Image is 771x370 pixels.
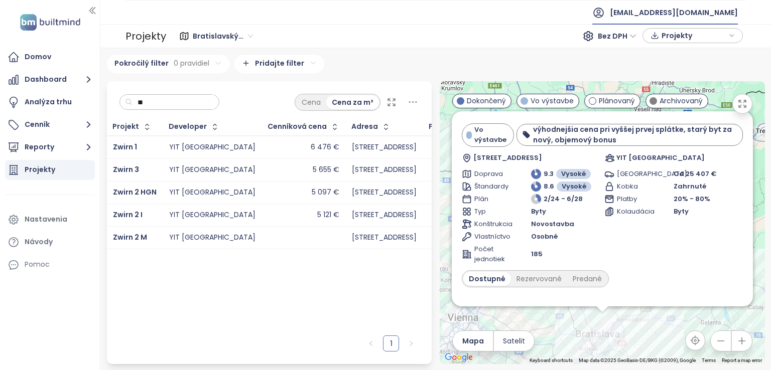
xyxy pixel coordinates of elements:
[25,96,72,108] div: Analýza trhu
[567,272,607,286] div: Predané
[5,160,95,180] a: Projekty
[616,153,704,163] span: YIT [GEOGRAPHIC_DATA]
[617,194,652,204] span: Platby
[311,143,339,152] div: 6 476 €
[617,207,652,217] span: Kolaudácia
[296,95,326,109] div: Cena
[511,272,567,286] div: Rezervované
[544,169,554,179] span: 9.3
[702,357,716,363] a: Terms (opens in new tab)
[442,351,475,364] img: Google
[25,51,51,63] div: Domov
[544,194,583,204] span: 2/24 - 6/28
[674,169,717,178] span: Od 25 407 €
[474,125,508,145] span: Vo výstavbe
[5,70,95,90] button: Dashboard
[169,211,255,220] div: YIT [GEOGRAPHIC_DATA]
[474,181,509,192] span: Štandardy
[107,55,229,73] div: Pokročilý filter
[429,123,494,130] span: Predané jednotky
[113,164,139,174] a: Zwirn 3
[5,210,95,230] a: Nastavenia
[169,165,255,174] div: YIT [GEOGRAPHIC_DATA]
[25,258,50,271] div: Pomoc
[531,95,574,106] span: Vo výstavbe
[442,351,475,364] a: Open this area in Google Maps (opens a new window)
[474,232,509,242] span: Vlastníctvo
[383,336,399,351] a: 1
[474,219,509,229] span: Konštrukcia
[5,115,95,135] button: Cenník
[352,143,417,152] div: [STREET_ADDRESS]
[531,232,558,242] span: Osobné
[544,181,554,192] span: 8.6
[317,211,339,220] div: 5 121 €
[234,55,324,73] div: Pridajte filter
[674,194,710,204] span: 20% - 80%
[169,143,255,152] div: YIT [GEOGRAPHIC_DATA]
[326,95,379,109] div: Cena za m²
[25,236,53,248] div: Návody
[125,26,166,46] div: Projekty
[462,335,484,346] span: Mapa
[474,207,509,217] span: Typ
[660,95,703,106] span: Archivovaný
[25,163,55,176] div: Projekty
[463,272,511,286] div: Dostupné
[368,340,374,346] span: left
[648,28,737,43] div: button
[533,124,732,145] b: výhodnejšia cena pri vyššej prvej splátke, starý byt za nový, objemový bonus
[17,12,83,33] img: logo
[363,335,379,351] li: Predchádzajúca strana
[112,123,139,130] div: Projekt
[562,181,586,192] span: Vysoké
[113,142,137,152] a: Zwirn 1
[722,357,762,363] a: Report a map error
[25,213,67,226] div: Nastavenia
[5,232,95,252] a: Návody
[352,211,417,220] div: [STREET_ADDRESS]
[674,207,689,217] span: Byty
[5,137,95,157] button: Reporty
[494,331,534,351] button: Satelit
[268,123,327,130] div: Cenníková cena
[403,335,419,351] button: right
[5,92,95,112] a: Analýza trhu
[474,244,509,264] span: Počet jednotiek
[169,188,255,197] div: YIT [GEOGRAPHIC_DATA]
[313,165,339,174] div: 5 655 €
[169,123,207,130] div: Developer
[531,249,543,259] span: 185
[113,187,157,197] a: Zwirn 2 HGN
[174,58,209,69] span: 0 pravidiel
[383,335,399,351] li: 1
[662,28,726,43] span: Projekty
[473,153,542,163] span: [STREET_ADDRESS]
[5,255,95,275] div: Pomoc
[579,357,696,363] span: Map data ©2025 GeoBasis-DE/BKG (©2009), Google
[531,219,574,229] span: Novostavba
[5,47,95,67] a: Domov
[531,207,546,217] span: Byty
[113,210,143,220] a: Zwirn 2 I
[530,357,573,364] button: Keyboard shortcuts
[352,233,417,242] div: [STREET_ADDRESS]
[113,232,147,242] a: Zwirn 2 M
[474,169,509,179] span: Doprava
[352,188,417,197] div: [STREET_ADDRESS]
[453,331,493,351] button: Mapa
[312,188,339,197] div: 5 097 €
[674,181,706,192] span: Zahrnuté
[351,123,378,130] div: Adresa
[598,29,636,44] span: Bez DPH
[363,335,379,351] button: left
[467,95,506,106] span: Dokončený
